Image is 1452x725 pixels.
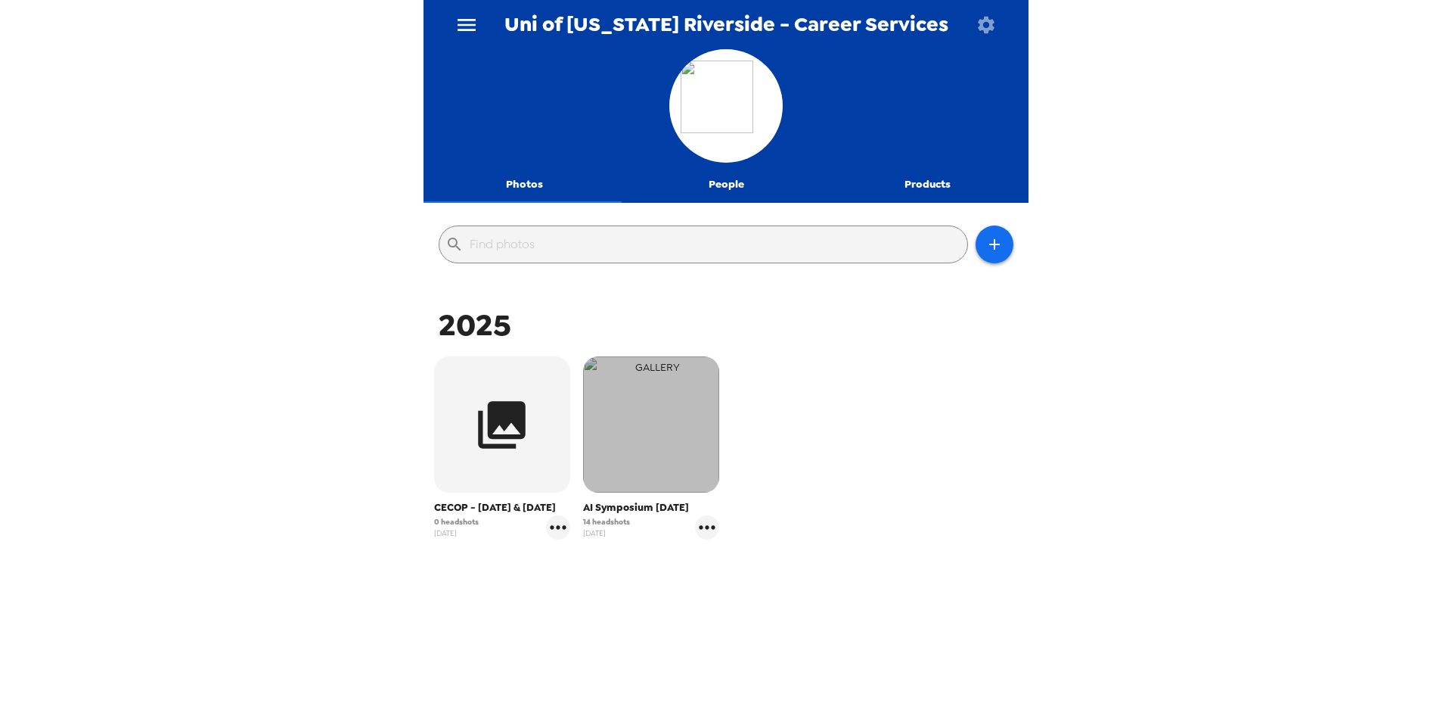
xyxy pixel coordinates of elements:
[583,500,719,515] span: AI Symposium [DATE]
[625,166,827,203] button: People
[434,527,479,539] span: [DATE]
[434,516,479,527] span: 0 headshots
[583,527,630,539] span: [DATE]
[504,14,948,35] span: Uni of [US_STATE] Riverside - Career Services
[470,232,961,257] input: Find photos
[439,305,511,345] span: 2025
[681,61,771,151] img: org logo
[546,515,570,540] button: gallery menu
[434,500,570,515] span: CECOP - [DATE] & [DATE]
[695,515,719,540] button: gallery menu
[827,166,1028,203] button: Products
[583,356,719,493] img: gallery
[583,516,630,527] span: 14 headshots
[423,166,625,203] button: Photos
